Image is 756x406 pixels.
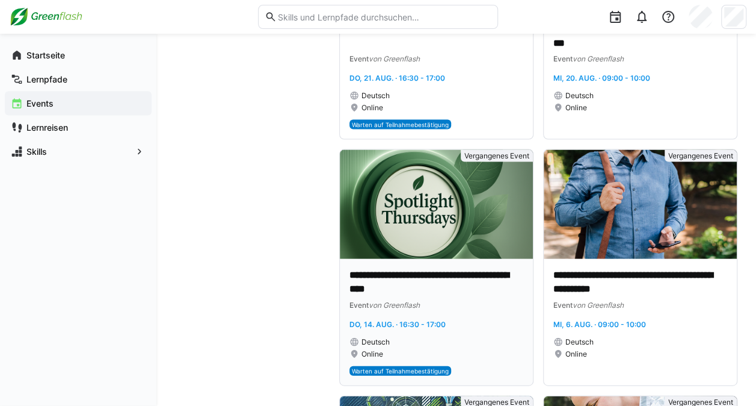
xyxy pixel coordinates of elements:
[668,151,733,161] span: Vergangenes Event
[573,301,624,310] span: von Greenflash
[553,54,573,63] span: Event
[361,337,390,347] span: Deutsch
[352,121,449,128] span: Warten auf Teilnahmebestätigung
[553,301,573,310] span: Event
[361,91,390,101] span: Deutsch
[565,337,594,347] span: Deutsch
[464,151,529,161] span: Vergangenes Event
[553,320,646,329] span: Mi, 6. Aug. · 09:00 - 10:00
[369,54,420,63] span: von Greenflash
[565,349,587,359] span: Online
[340,150,533,259] img: image
[544,150,737,259] img: image
[361,103,383,113] span: Online
[565,91,594,101] span: Deutsch
[349,301,369,310] span: Event
[553,73,650,83] span: Mi, 20. Aug. · 09:00 - 10:00
[565,103,587,113] span: Online
[349,54,369,63] span: Event
[349,73,445,83] span: Do, 21. Aug. · 16:30 - 17:00
[369,301,420,310] span: von Greenflash
[349,320,446,329] span: Do, 14. Aug. · 16:30 - 17:00
[361,349,383,359] span: Online
[573,54,624,63] span: von Greenflash
[277,11,491,22] input: Skills und Lernpfade durchsuchen…
[352,367,449,375] span: Warten auf Teilnahmebestätigung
